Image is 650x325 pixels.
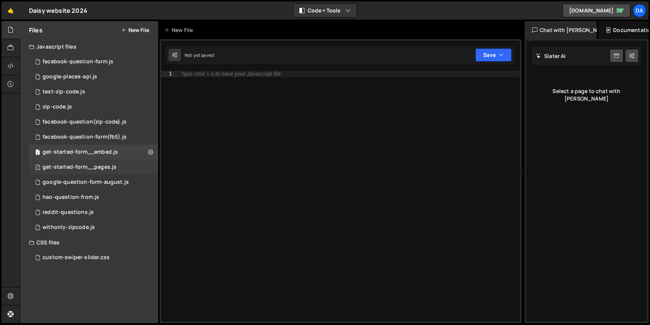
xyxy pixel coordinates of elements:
[29,130,158,145] div: 5083/43023.js
[29,220,158,235] div: 5083/39368.js
[2,2,20,20] a: 🤙
[185,52,214,58] div: Not yet saved
[43,104,72,110] div: zip-code.js
[181,71,282,77] div: Type cmd + s to save your Javascript file.
[43,58,113,65] div: facebook-question-form.js
[43,164,116,171] div: get-started-form__pages.js
[29,84,158,99] div: 5083/44181.js
[161,71,177,77] div: 1
[29,250,158,265] div: 5083/23554.css
[29,145,158,160] div: 5083/9311.js
[29,160,158,175] div: 5083/9307.js
[29,54,158,69] div: 5083/14236.js
[29,114,158,130] div: 5083/37634.js
[35,165,40,171] span: 1
[164,26,196,34] div: New File
[43,88,85,95] div: test-zip-code.js
[536,52,566,60] h2: Slater AI
[475,48,512,62] button: Save
[43,254,110,261] div: custom-swiper-slider.css
[29,69,158,84] div: 5083/43174.js
[29,175,158,190] div: 5083/19348.js
[598,21,648,39] div: Documentation
[563,4,630,17] a: [DOMAIN_NAME]
[35,150,40,156] span: 1
[20,39,158,54] div: Javascript files
[43,224,95,231] div: withonly-zipcode.js
[29,190,158,205] div: 5083/23621.js
[43,119,127,125] div: facebook-question(zip-code).js
[43,149,118,156] div: get-started-form__embed.js
[29,26,43,34] h2: Files
[43,194,99,201] div: hao-question-from.js
[293,4,357,17] button: Code + Tools
[29,6,87,15] div: Daisy website 2024
[29,205,158,220] div: 5083/34405.js
[121,27,149,33] button: New File
[43,179,129,186] div: google-question-form-august.js
[633,4,646,17] a: Da
[29,99,158,114] div: 5083/44180.js
[43,73,97,80] div: google-places-api.js
[525,21,597,39] div: Chat with [PERSON_NAME]
[532,76,641,113] div: Select a page to chat with [PERSON_NAME]
[43,209,94,216] div: reddit-questions.js
[43,134,127,140] div: facebook-question-form(fb5).js
[20,235,158,250] div: CSS files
